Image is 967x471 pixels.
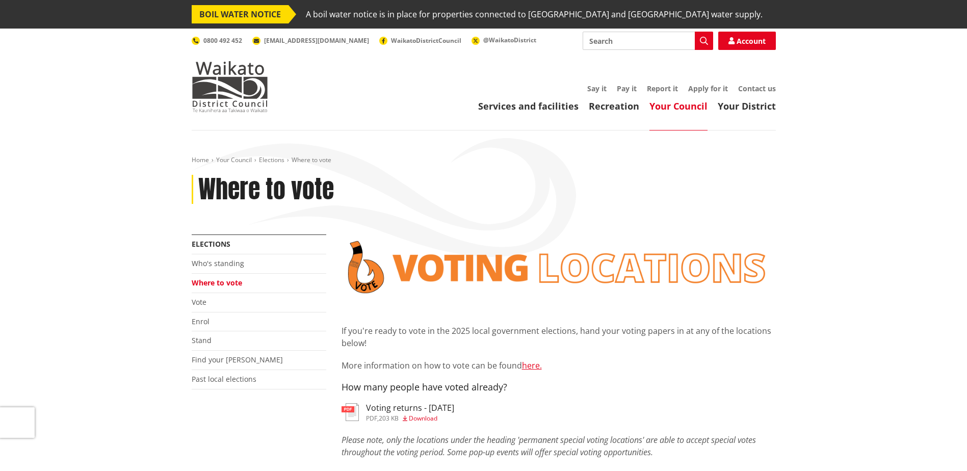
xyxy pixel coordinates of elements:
a: Who's standing [192,258,244,268]
a: Your Council [649,100,708,112]
span: Download [409,414,437,423]
div: , [366,415,454,422]
a: Your Council [216,155,252,164]
a: Past local elections [192,374,256,384]
a: Where to vote [192,278,242,287]
a: Elections [259,155,284,164]
a: Account [718,32,776,50]
a: Voting returns - [DATE] pdf,203 KB Download [342,403,454,422]
a: Find your [PERSON_NAME] [192,355,283,364]
a: here. [522,360,542,371]
a: Report it [647,84,678,93]
h4: How many people have voted already? [342,382,776,393]
a: 0800 492 452 [192,36,242,45]
a: Your District [718,100,776,112]
a: Services and facilities [478,100,579,112]
a: Apply for it [688,84,728,93]
p: If you're ready to vote in the 2025 local government elections, hand your voting papers in at any... [342,325,776,349]
a: Recreation [589,100,639,112]
a: Vote [192,297,206,307]
a: @WaikatoDistrict [472,36,536,44]
img: document-pdf.svg [342,403,359,421]
h3: Voting returns - [DATE] [366,403,454,413]
a: Home [192,155,209,164]
span: WaikatoDistrictCouncil [391,36,461,45]
a: [EMAIL_ADDRESS][DOMAIN_NAME] [252,36,369,45]
a: Pay it [617,84,637,93]
a: Stand [192,335,212,345]
p: More information on how to vote can be found [342,359,776,372]
span: [EMAIL_ADDRESS][DOMAIN_NAME] [264,36,369,45]
a: WaikatoDistrictCouncil [379,36,461,45]
span: A boil water notice is in place for properties connected to [GEOGRAPHIC_DATA] and [GEOGRAPHIC_DAT... [306,5,763,23]
span: 0800 492 452 [203,36,242,45]
h1: Where to vote [198,175,334,204]
a: Say it [587,84,607,93]
nav: breadcrumb [192,156,776,165]
span: BOIL WATER NOTICE [192,5,289,23]
span: @WaikatoDistrict [483,36,536,44]
img: voting locations banner [342,234,776,300]
span: Where to vote [292,155,331,164]
span: 203 KB [379,414,399,423]
img: Waikato District Council - Te Kaunihera aa Takiwaa o Waikato [192,61,268,112]
a: Contact us [738,84,776,93]
span: pdf [366,414,377,423]
a: Enrol [192,317,210,326]
input: Search input [583,32,713,50]
em: Please note, only the locations under the heading 'permanent special voting locations' are able t... [342,434,756,458]
a: Elections [192,239,230,249]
